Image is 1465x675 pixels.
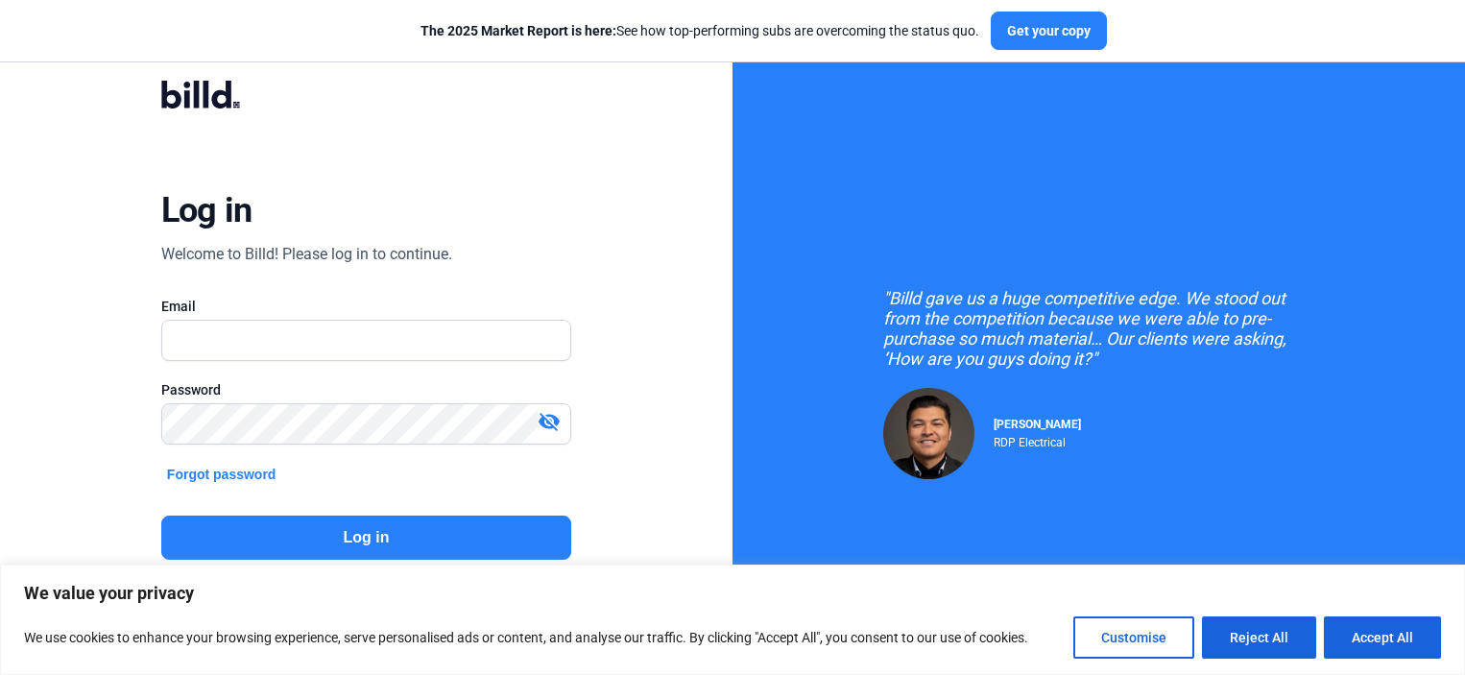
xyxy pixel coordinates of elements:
[994,418,1081,431] span: [PERSON_NAME]
[991,12,1107,50] button: Get your copy
[1202,616,1316,659] button: Reject All
[24,626,1028,649] p: We use cookies to enhance your browsing experience, serve personalised ads or content, and analys...
[420,23,616,38] span: The 2025 Market Report is here:
[161,189,252,231] div: Log in
[1073,616,1194,659] button: Customise
[883,388,974,479] img: Raul Pacheco
[24,582,1441,605] p: We value your privacy
[883,288,1315,369] div: "Billd gave us a huge competitive edge. We stood out from the competition because we were able to...
[161,464,282,485] button: Forgot password
[161,243,452,266] div: Welcome to Billd! Please log in to continue.
[538,410,561,433] mat-icon: visibility_off
[420,21,979,40] div: See how top-performing subs are overcoming the status quo.
[161,380,571,399] div: Password
[161,297,571,316] div: Email
[1324,616,1441,659] button: Accept All
[161,516,571,560] button: Log in
[994,431,1081,449] div: RDP Electrical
